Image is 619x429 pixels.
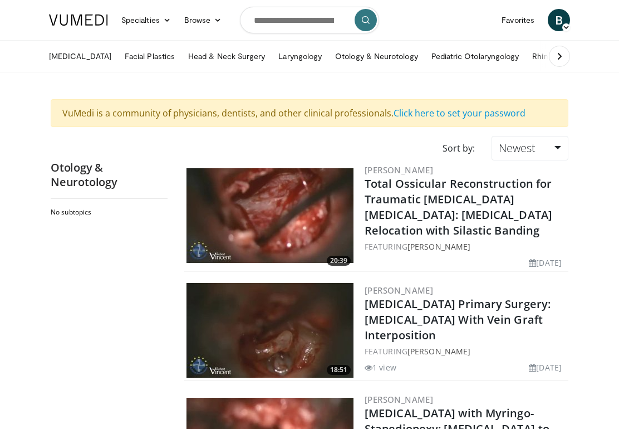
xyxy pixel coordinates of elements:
[365,362,396,373] li: 1 view
[51,208,165,217] h2: No subtopics
[327,365,351,375] span: 18:51
[365,285,433,296] a: [PERSON_NAME]
[434,136,483,160] div: Sort by:
[425,45,526,67] a: Pediatric Otolaryngology
[328,45,424,67] a: Otology & Neurotology
[365,296,551,343] a: [MEDICAL_DATA] Primary Surgery: [MEDICAL_DATA] With Vein Graft Interposition
[240,7,379,33] input: Search topics, interventions
[529,362,562,373] li: [DATE]
[394,107,525,119] a: Click here to set your password
[407,241,470,252] a: [PERSON_NAME]
[42,45,118,67] a: [MEDICAL_DATA]
[495,9,541,31] a: Favorites
[51,160,168,189] h2: Otology & Neurotology
[529,257,562,269] li: [DATE]
[186,168,353,263] a: 20:39
[365,176,552,238] a: Total Ossicular Reconstruction for Traumatic [MEDICAL_DATA] [MEDICAL_DATA]: [MEDICAL_DATA] Reloca...
[51,99,568,127] div: VuMedi is a community of physicians, dentists, and other clinical professionals.
[186,168,353,263] img: b9ba8bd6-0fea-4ac5-a163-9a96acf40994.300x170_q85_crop-smart_upscale.jpg
[327,256,351,266] span: 20:39
[115,9,178,31] a: Specialties
[118,45,181,67] a: Facial Plastics
[186,283,353,378] img: ebefdfbf-a268-43b2-b089-3204da96ebee.300x170_q85_crop-smart_upscale.jpg
[548,9,570,31] a: B
[365,241,566,252] div: FEATURING
[365,345,566,357] div: FEATURING
[499,140,536,155] span: Newest
[49,14,108,26] img: VuMedi Logo
[525,45,608,67] a: Rhinology & Allergy
[181,45,272,67] a: Head & Neck Surgery
[272,45,328,67] a: Laryngology
[365,164,433,175] a: [PERSON_NAME]
[407,346,470,357] a: [PERSON_NAME]
[492,136,568,160] a: Newest
[365,394,433,405] a: [PERSON_NAME]
[178,9,229,31] a: Browse
[186,283,353,378] a: 18:51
